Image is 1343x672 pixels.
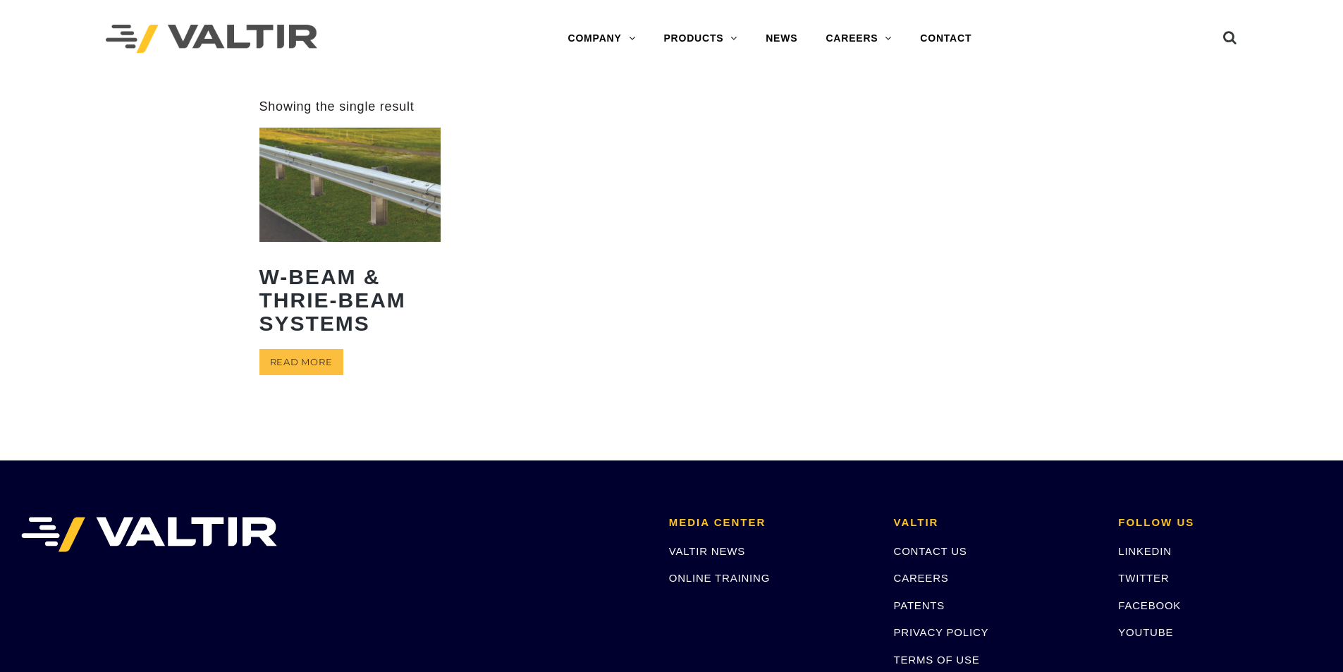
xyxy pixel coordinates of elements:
[1118,572,1169,584] a: TWITTER
[649,25,752,53] a: PRODUCTS
[259,128,441,345] a: W-Beam & Thrie-Beam Systems
[906,25,986,53] a: CONTACT
[752,25,811,53] a: NEWS
[1118,626,1173,638] a: YOUTUBE
[259,99,415,115] p: Showing the single result
[259,349,343,375] a: Read more about “W-Beam & Thrie-Beam Systems”
[669,545,745,557] a: VALTIR NEWS
[1118,545,1172,557] a: LINKEDIN
[894,654,980,666] a: TERMS OF USE
[106,25,317,54] img: Valtir
[894,545,967,557] a: CONTACT US
[894,572,949,584] a: CAREERS
[894,626,989,638] a: PRIVACY POLICY
[1118,599,1181,611] a: FACEBOOK
[669,572,770,584] a: ONLINE TRAINING
[669,517,873,529] h2: MEDIA CENTER
[811,25,906,53] a: CAREERS
[259,255,441,346] h2: W-Beam & Thrie-Beam Systems
[894,599,945,611] a: PATENTS
[553,25,649,53] a: COMPANY
[894,517,1098,529] h2: VALTIR
[21,517,277,552] img: VALTIR
[1118,517,1322,529] h2: FOLLOW US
